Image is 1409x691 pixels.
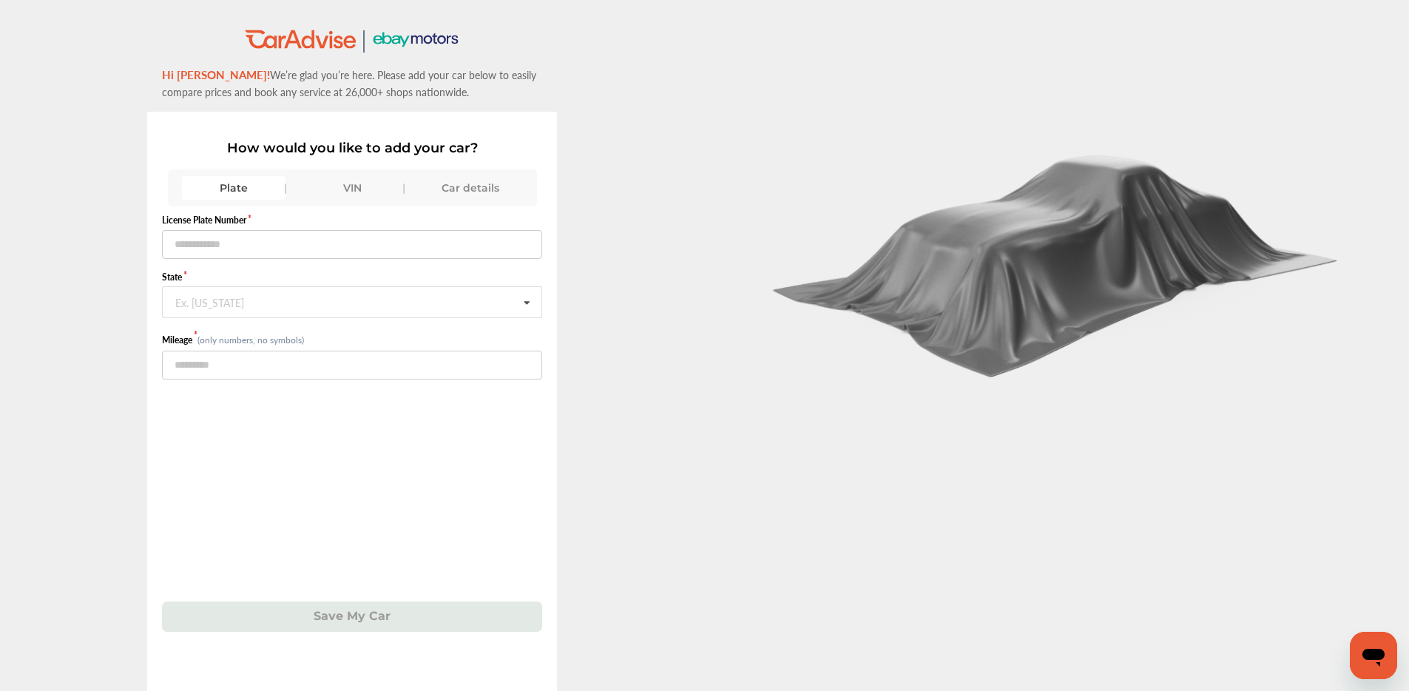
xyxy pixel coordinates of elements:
[761,138,1353,378] img: carCoverBlack.2823a3dccd746e18b3f8.png
[162,67,536,99] span: We’re glad you’re here. Please add your car below to easily compare prices and book any service a...
[182,176,285,200] div: Plate
[300,176,404,200] div: VIN
[162,214,542,226] label: License Plate Number
[197,334,304,346] small: (only numbers, no symbols)
[419,176,522,200] div: Car details
[162,67,270,82] span: Hi [PERSON_NAME]!
[162,271,542,283] label: State
[162,334,197,346] label: Mileage
[175,297,244,306] div: Ex. [US_STATE]
[1350,632,1397,679] iframe: Button to launch messaging window
[162,140,542,156] p: How would you like to add your car?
